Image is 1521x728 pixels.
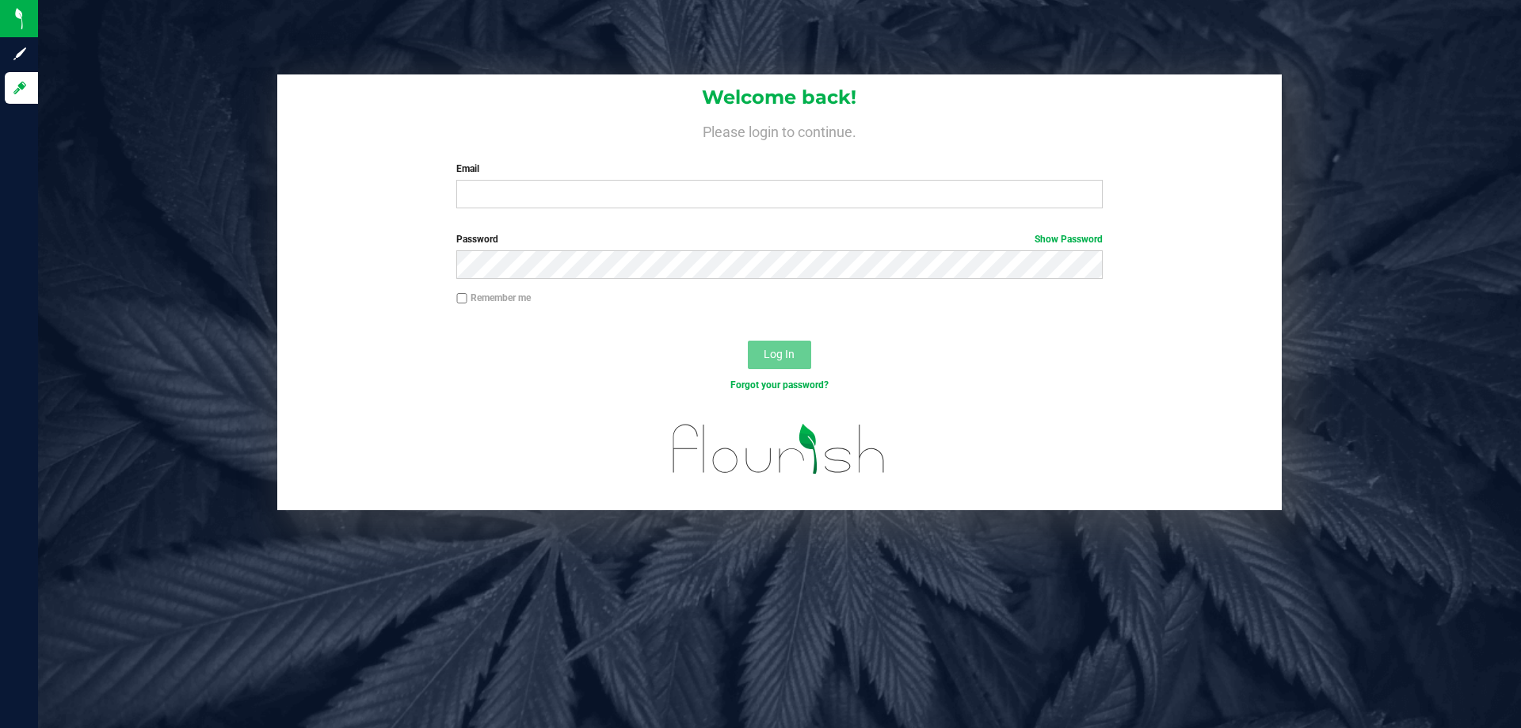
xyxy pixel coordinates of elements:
[748,341,811,369] button: Log In
[277,87,1282,108] h1: Welcome back!
[456,293,467,304] input: Remember me
[456,291,531,305] label: Remember me
[456,162,1102,176] label: Email
[764,348,795,360] span: Log In
[654,409,905,490] img: flourish_logo.svg
[277,120,1282,139] h4: Please login to continue.
[1035,234,1103,245] a: Show Password
[12,80,28,96] inline-svg: Log in
[456,234,498,245] span: Password
[12,46,28,62] inline-svg: Sign up
[730,379,829,391] a: Forgot your password?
